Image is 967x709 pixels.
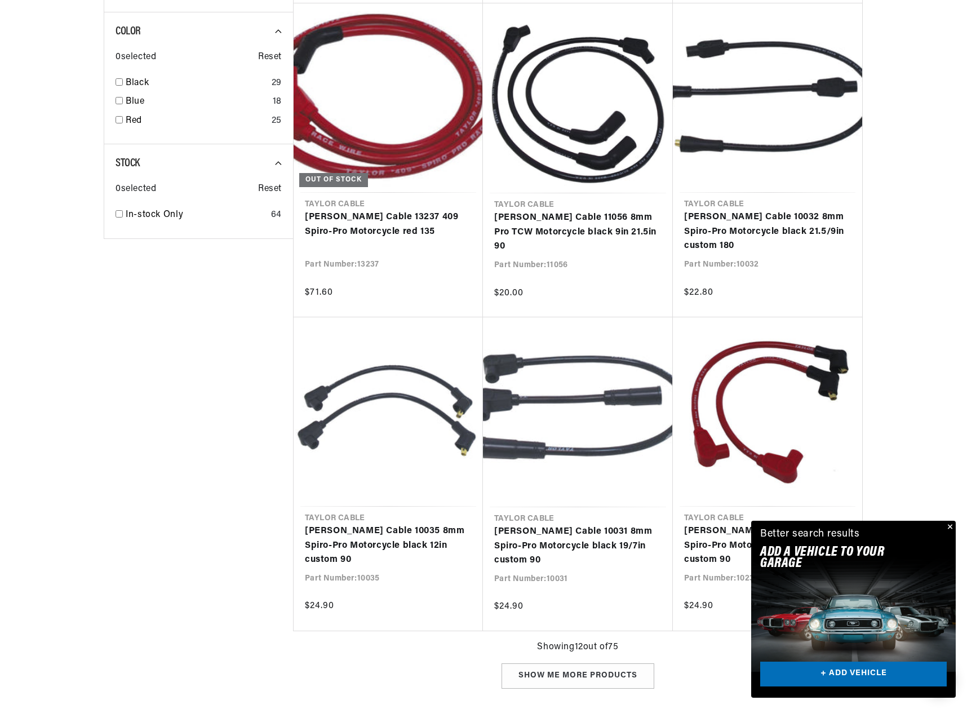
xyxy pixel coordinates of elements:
h2: Add A VEHICLE to your garage [760,547,919,570]
a: In-stock Only [126,208,267,223]
span: Stock [116,158,140,169]
a: Blue [126,95,268,109]
div: 18 [273,95,282,109]
span: Reset [258,182,282,197]
div: Better search results [760,526,860,543]
div: 64 [271,208,282,223]
span: Color [116,26,141,37]
a: + ADD VEHICLE [760,662,947,687]
a: Red [126,114,267,128]
span: Reset [258,50,282,65]
span: 0 selected [116,182,156,197]
a: [PERSON_NAME] Cable 10032 8mm Spiro-Pro Motorcycle black 21.5/9in custom 180 [684,210,851,254]
span: 0 selected [116,50,156,65]
div: Show me more products [502,663,654,689]
a: [PERSON_NAME] Cable 13237 409 Spiro-Pro Motorcycle red 135 [305,210,472,239]
a: [PERSON_NAME] Cable 10235 8mm Spiro-Pro Motorcycle red 12in custom 90 [684,524,851,568]
a: [PERSON_NAME] Cable 11056 8mm Pro TCW Motorcycle black 9in 21.5in 90 [494,211,662,254]
a: Black [126,76,267,91]
div: 25 [272,114,282,128]
div: 29 [272,76,282,91]
a: [PERSON_NAME] Cable 10035 8mm Spiro-Pro Motorcycle black 12in custom 90 [305,524,472,568]
span: Showing 12 out of 75 [537,640,618,655]
button: Close [942,521,956,534]
a: [PERSON_NAME] Cable 10031 8mm Spiro-Pro Motorcycle black 19/7in custom 90 [494,525,662,568]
